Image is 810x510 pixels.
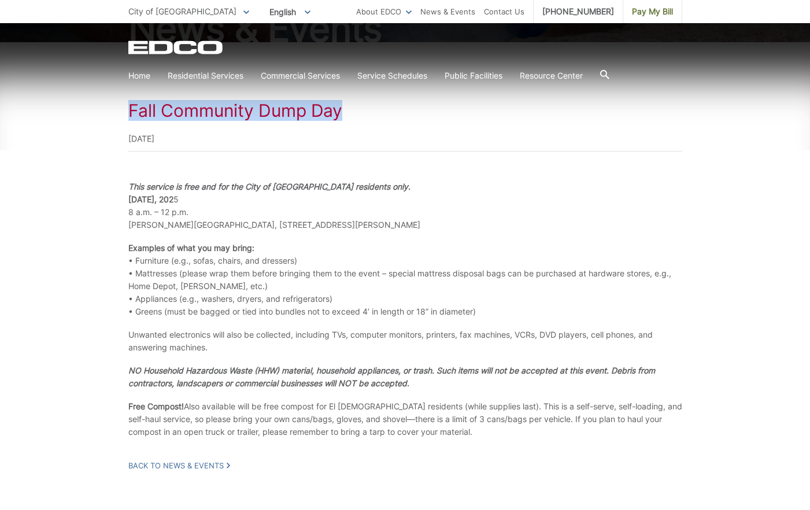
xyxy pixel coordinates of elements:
[632,5,673,18] span: Pay My Bill
[357,69,427,82] a: Service Schedules
[128,401,184,411] strong: Free Compost!
[128,460,230,471] a: Back to News & Events
[128,243,254,253] strong: Examples of what you may bring:
[128,194,173,204] strong: [DATE], 202
[128,132,682,145] p: [DATE]
[356,5,412,18] a: About EDCO
[128,400,682,438] p: Also available will be free compost for El [DEMOGRAPHIC_DATA] residents (while supplies last). Th...
[261,2,319,21] span: English
[261,69,340,82] a: Commercial Services
[128,180,682,231] p: 5 8 a.m. – 12 p.m. [PERSON_NAME][GEOGRAPHIC_DATA], [STREET_ADDRESS][PERSON_NAME]
[420,5,475,18] a: News & Events
[484,5,524,18] a: Contact Us
[128,242,682,318] p: • Furniture (e.g., sofas, chairs, and dressers) • Mattresses (please wrap them before bringing th...
[128,182,410,191] em: This service is free and for the City of [GEOGRAPHIC_DATA] residents only.
[128,69,150,82] a: Home
[168,69,243,82] a: Residential Services
[128,328,682,354] p: Unwanted electronics will also be collected, including TVs, computer monitors, printers, fax mach...
[128,40,224,54] a: EDCD logo. Return to the homepage.
[128,365,655,388] em: NO Household Hazardous Waste (HHW) material, household appliances, or trash. Such items will not ...
[520,69,583,82] a: Resource Center
[128,6,236,16] span: City of [GEOGRAPHIC_DATA]
[445,69,502,82] a: Public Facilities
[128,100,682,121] h1: Fall Community Dump Day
